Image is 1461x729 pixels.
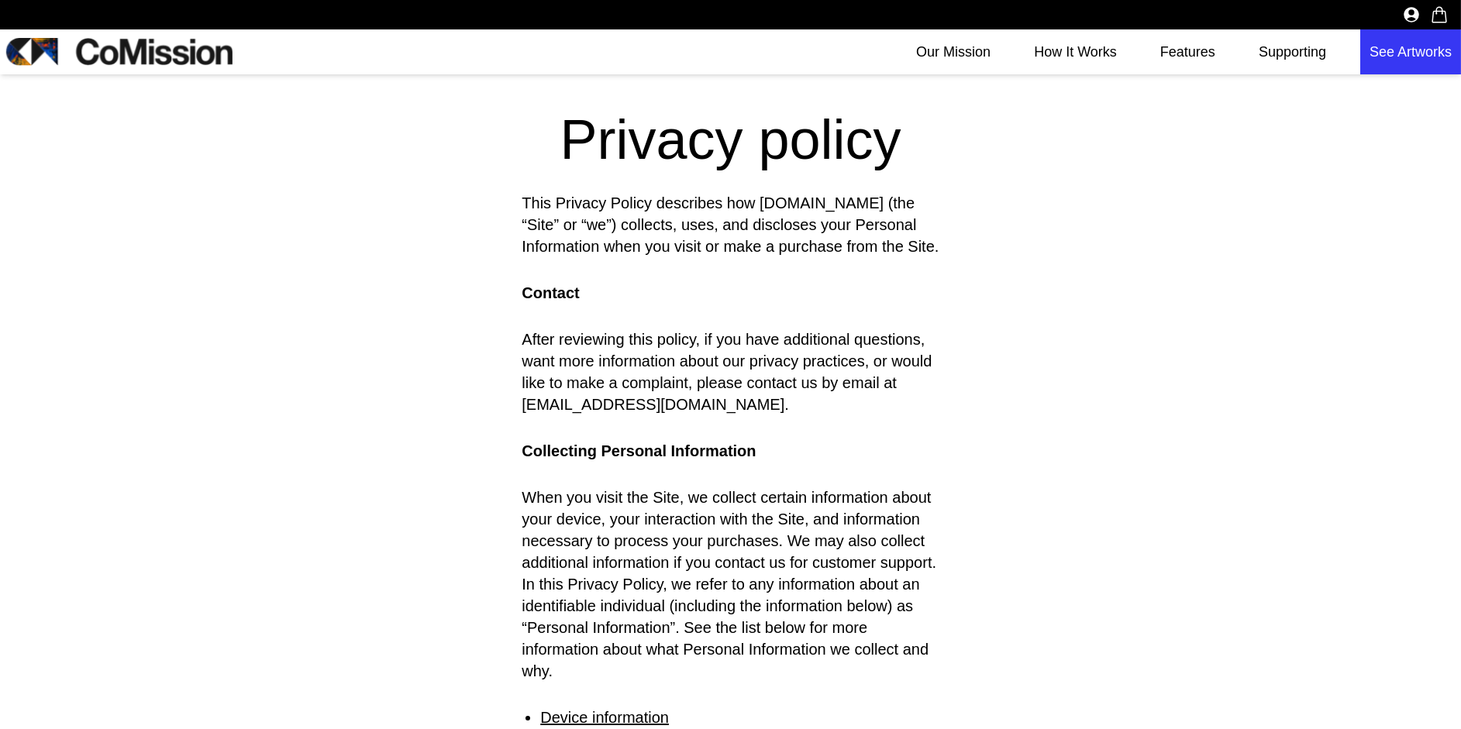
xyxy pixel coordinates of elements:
[522,328,939,415] p: After reviewing this policy, if you have additional questions, want more information about our pr...
[522,487,939,682] p: When you visit the Site, we collect certain information about your device, your interaction with ...
[522,112,939,167] h1: Privacy policy
[522,442,756,459] strong: Collecting Personal Information
[907,29,1000,74] a: Our Mission
[522,284,579,301] strong: Contact
[540,709,669,726] u: Device information
[1025,29,1126,74] a: How It Works
[1249,29,1335,74] button: Supporting
[522,192,939,257] p: This Privacy Policy describes how [DOMAIN_NAME] (the “Site” or “we”) collects, uses, and disclose...
[1360,29,1461,74] a: See Artworks
[1151,29,1225,74] a: Features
